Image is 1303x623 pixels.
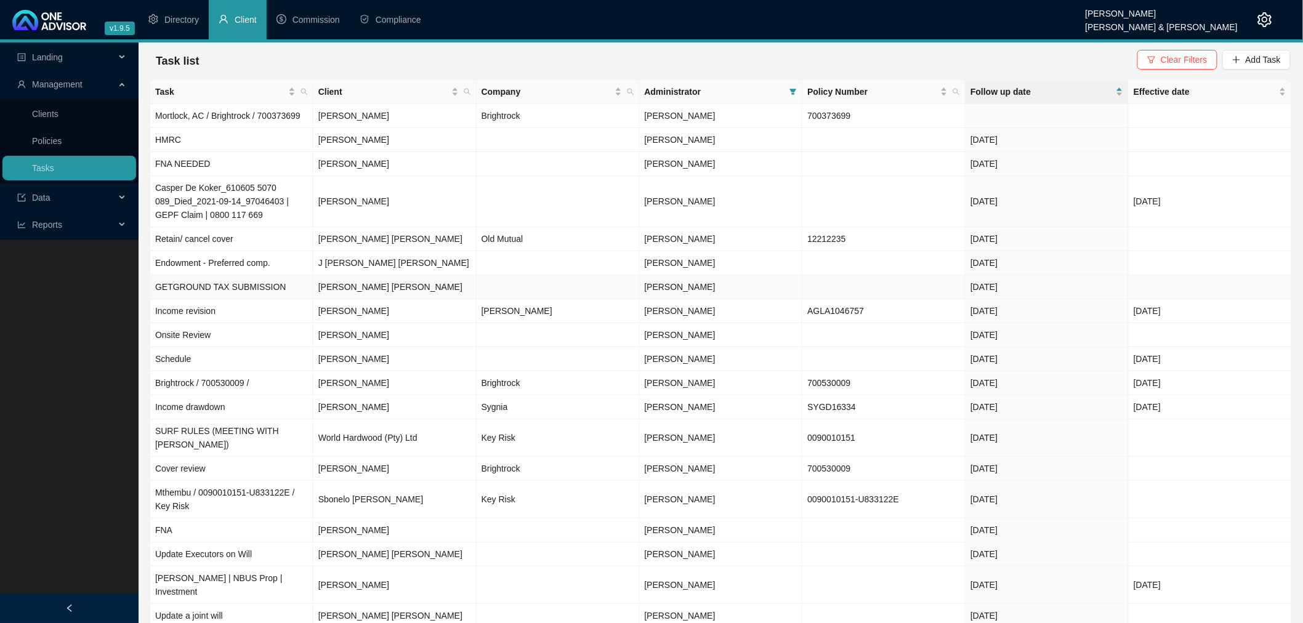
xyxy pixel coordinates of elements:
[645,196,716,206] span: [PERSON_NAME]
[1161,53,1207,66] span: Clear Filters
[966,227,1129,251] td: [DATE]
[65,604,74,613] span: left
[966,457,1129,481] td: [DATE]
[645,464,716,473] span: [PERSON_NAME]
[477,104,640,128] td: Brightrock
[645,111,716,121] span: [PERSON_NAME]
[1129,299,1292,323] td: [DATE]
[966,323,1129,347] td: [DATE]
[150,299,313,323] td: Income revision
[477,419,640,457] td: Key Risk
[464,88,471,95] span: search
[1246,53,1281,66] span: Add Task
[1129,566,1292,604] td: [DATE]
[32,220,62,230] span: Reports
[32,79,83,89] span: Management
[150,128,313,152] td: HMRC
[645,234,716,244] span: [PERSON_NAME]
[313,104,477,128] td: [PERSON_NAME]
[627,88,634,95] span: search
[1129,176,1292,227] td: [DATE]
[966,481,1129,518] td: [DATE]
[105,22,135,35] span: v1.9.5
[787,82,799,101] span: filter
[150,275,313,299] td: GETGROUND TAX SUBMISSION
[970,85,1113,98] span: Follow up date
[150,395,313,419] td: Income drawdown
[313,176,477,227] td: [PERSON_NAME]
[313,395,477,419] td: [PERSON_NAME]
[276,14,286,24] span: dollar
[313,347,477,371] td: [PERSON_NAME]
[313,481,477,518] td: Sbonelo [PERSON_NAME]
[802,299,966,323] td: AGLA1046757
[150,323,313,347] td: Onsite Review
[150,419,313,457] td: SURF RULES (MEETING WITH [PERSON_NAME])
[645,306,716,316] span: [PERSON_NAME]
[624,82,637,101] span: search
[32,136,62,146] a: Policies
[1086,17,1238,30] div: [PERSON_NAME] & [PERSON_NAME]
[313,275,477,299] td: [PERSON_NAME] [PERSON_NAME]
[645,85,785,98] span: Administrator
[645,330,716,340] span: [PERSON_NAME]
[17,193,26,202] span: import
[645,258,716,268] span: [PERSON_NAME]
[645,549,716,559] span: [PERSON_NAME]
[477,481,640,518] td: Key Risk
[150,176,313,227] td: Casper De Koker_610605 5070 089_Died_2021-09-14_97046403 | GEPF Claim | 0800 117 669
[150,104,313,128] td: Mortlock, AC / Brightrock / 700373699
[313,251,477,275] td: J [PERSON_NAME] [PERSON_NAME]
[17,220,26,229] span: line-chart
[461,82,474,101] span: search
[150,481,313,518] td: Mthembu / 0090010151-U833122E / Key Risk
[150,371,313,395] td: Brightrock / 700530009 /
[376,15,421,25] span: Compliance
[645,611,716,621] span: [PERSON_NAME]
[645,494,716,504] span: [PERSON_NAME]
[802,80,966,104] th: Policy Number
[150,457,313,481] td: Cover review
[645,433,716,443] span: [PERSON_NAME]
[477,371,640,395] td: Brightrock
[477,227,640,251] td: Old Mutual
[1086,3,1238,17] div: [PERSON_NAME]
[966,566,1129,604] td: [DATE]
[313,371,477,395] td: [PERSON_NAME]
[32,193,50,203] span: Data
[477,80,640,104] th: Company
[150,542,313,566] td: Update Executors on Will
[966,395,1129,419] td: [DATE]
[155,85,286,98] span: Task
[32,52,63,62] span: Landing
[1147,55,1156,64] span: filter
[150,566,313,604] td: [PERSON_NAME] | NBUS Prop | Investment
[966,299,1129,323] td: [DATE]
[802,395,966,419] td: SYGD16334
[313,566,477,604] td: [PERSON_NAME]
[150,251,313,275] td: Endowment - Preferred comp.
[645,282,716,292] span: [PERSON_NAME]
[235,15,257,25] span: Client
[17,80,26,89] span: user
[645,525,716,535] span: [PERSON_NAME]
[313,80,477,104] th: Client
[1129,80,1292,104] th: Effective date
[150,80,313,104] th: Task
[966,371,1129,395] td: [DATE]
[1232,55,1241,64] span: plus
[966,251,1129,275] td: [DATE]
[150,152,313,176] td: FNA NEEDED
[477,457,640,481] td: Brightrock
[313,419,477,457] td: World Hardwood (Pty) Ltd
[1137,50,1217,70] button: Clear Filters
[313,227,477,251] td: [PERSON_NAME] [PERSON_NAME]
[156,55,200,67] span: Task list
[313,128,477,152] td: [PERSON_NAME]
[318,85,449,98] span: Client
[313,518,477,542] td: [PERSON_NAME]
[1129,347,1292,371] td: [DATE]
[313,323,477,347] td: [PERSON_NAME]
[966,347,1129,371] td: [DATE]
[32,109,58,119] a: Clients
